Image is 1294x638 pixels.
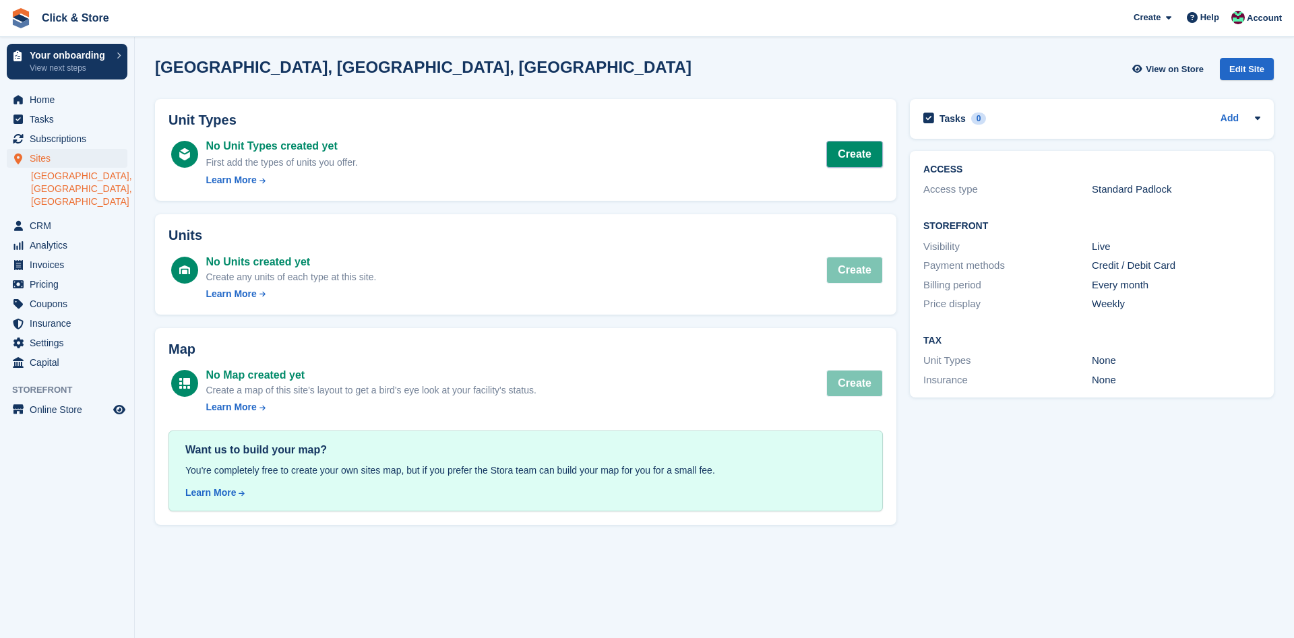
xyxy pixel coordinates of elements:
[168,113,883,128] h2: Unit Types
[30,275,111,294] span: Pricing
[155,58,691,76] h2: [GEOGRAPHIC_DATA], [GEOGRAPHIC_DATA], [GEOGRAPHIC_DATA]
[1130,58,1209,80] a: View on Store
[1092,278,1260,293] div: Every month
[30,149,111,168] span: Sites
[30,90,111,109] span: Home
[971,113,987,125] div: 0
[1146,63,1204,76] span: View on Store
[826,257,883,284] button: Create
[923,373,1092,388] div: Insurance
[30,255,111,274] span: Invoices
[179,265,190,275] img: unit-icn-white-d235c252c4782ee186a2df4c2286ac11bc0d7b43c5caf8ab1da4ff888f7e7cf9.svg
[206,287,376,301] a: Learn More
[1134,11,1161,24] span: Create
[206,173,357,187] a: Learn More
[7,110,127,129] a: menu
[7,255,127,274] a: menu
[1092,258,1260,274] div: Credit / Debit Card
[30,236,111,255] span: Analytics
[179,148,190,160] img: unit-type-icn-white-16d13ffa02960716e5f9c6ef3da9be9de4fcf26b26518e163466bdfb0a71253c.svg
[31,170,127,208] a: [GEOGRAPHIC_DATA], [GEOGRAPHIC_DATA], [GEOGRAPHIC_DATA]
[206,400,256,414] div: Learn More
[1231,11,1245,24] img: Kye Daniel
[206,157,357,168] span: First add the types of units you offer.
[7,149,127,168] a: menu
[7,314,127,333] a: menu
[7,353,127,372] a: menu
[12,383,134,397] span: Storefront
[923,353,1092,369] div: Unit Types
[11,8,31,28] img: stora-icon-8386f47178a22dfd0bd8f6a31ec36ba5ce8667c1dd55bd0f319d3a0aa187defe.svg
[179,378,190,389] img: map-icn-white-8b231986280072e83805622d3debb4903e2986e43859118e7b4002611c8ef794.svg
[206,287,256,301] div: Learn More
[30,51,110,60] p: Your onboarding
[206,173,256,187] div: Learn More
[1221,111,1239,127] a: Add
[168,342,883,357] h2: Map
[923,182,1092,197] div: Access type
[939,113,966,125] h2: Tasks
[923,296,1092,312] div: Price display
[1092,373,1260,388] div: None
[826,370,883,397] button: Create
[923,258,1092,274] div: Payment methods
[7,333,127,352] a: menu
[185,464,866,478] div: You're completely free to create your own sites map, but if you prefer the Stora team can build y...
[923,221,1260,232] h2: Storefront
[30,216,111,235] span: CRM
[185,486,236,500] div: Learn More
[7,216,127,235] a: menu
[206,367,536,383] div: No Map created yet
[7,275,127,294] a: menu
[185,442,866,458] div: Want us to build your map?
[1092,296,1260,312] div: Weekly
[206,138,357,154] div: No Unit Types created yet
[1092,353,1260,369] div: None
[1200,11,1219,24] span: Help
[36,7,115,29] a: Click & Store
[7,129,127,148] a: menu
[923,278,1092,293] div: Billing period
[30,353,111,372] span: Capital
[206,254,376,270] div: No Units created yet
[30,62,110,74] p: View next steps
[7,44,127,79] a: Your onboarding View next steps
[923,164,1260,175] h2: ACCESS
[206,383,536,397] div: Create a map of this site's layout to get a bird's eye look at your facility's status.
[168,228,883,243] h2: Units
[111,402,127,418] a: Preview store
[1247,11,1282,25] span: Account
[826,141,883,168] a: Create
[206,400,536,414] a: Learn More
[7,400,127,419] a: menu
[1220,58,1274,86] a: Edit Site
[1092,182,1260,197] div: Standard Padlock
[923,336,1260,346] h2: Tax
[923,239,1092,255] div: Visibility
[206,270,376,284] div: Create any units of each type at this site.
[30,400,111,419] span: Online Store
[1220,58,1274,80] div: Edit Site
[7,294,127,313] a: menu
[30,314,111,333] span: Insurance
[1092,239,1260,255] div: Live
[7,90,127,109] a: menu
[30,333,111,352] span: Settings
[30,294,111,313] span: Coupons
[7,236,127,255] a: menu
[30,129,111,148] span: Subscriptions
[30,110,111,129] span: Tasks
[185,486,866,500] a: Learn More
